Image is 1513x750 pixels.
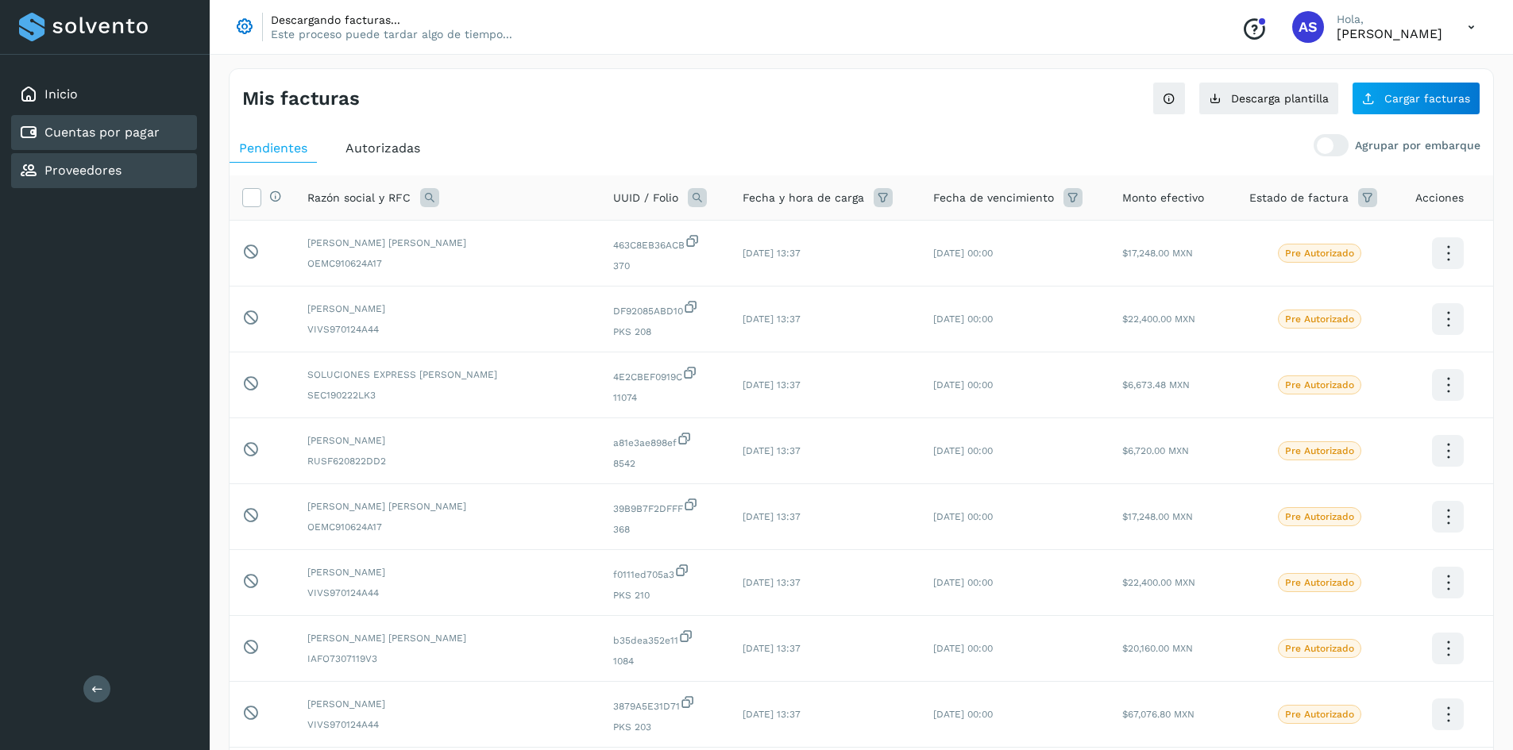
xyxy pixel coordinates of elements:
[933,577,993,588] span: [DATE] 00:00
[613,522,717,537] span: 368
[933,511,993,522] span: [DATE] 00:00
[933,313,993,325] span: [DATE] 00:00
[1285,379,1354,390] p: Pre Autorizado
[239,140,307,156] span: Pendientes
[743,577,801,588] span: [DATE] 13:37
[613,190,678,206] span: UUID / Folio
[1415,190,1464,206] span: Acciones
[613,325,717,339] span: PKS 208
[743,313,801,325] span: [DATE] 13:37
[1122,709,1195,720] span: $67,076.80 MXN
[613,365,717,384] span: 4E2CBEF0919C
[307,652,588,666] span: IAFO7307119V3
[1231,93,1329,104] span: Descarga plantilla
[1355,139,1480,152] p: Agrupar por embarque
[933,709,993,720] span: [DATE] 00:00
[1122,379,1190,390] span: $6,673.48 MXN
[613,654,717,668] span: 1084
[1337,13,1442,26] p: Hola,
[743,511,801,522] span: [DATE] 13:37
[933,379,993,390] span: [DATE] 00:00
[613,497,717,516] span: 39B9B7F2DFFF
[44,87,78,102] a: Inicio
[1122,248,1193,259] span: $17,248.00 MXN
[1122,511,1193,522] span: $17,248.00 MXN
[933,445,993,456] span: [DATE] 00:00
[1122,313,1195,325] span: $22,400.00 MXN
[743,248,801,259] span: [DATE] 13:37
[613,390,717,405] span: 11074
[1285,577,1354,588] p: Pre Autorizado
[743,445,801,456] span: [DATE] 13:37
[613,588,717,602] span: PKS 210
[345,140,420,156] span: Autorizadas
[307,433,588,448] span: [PERSON_NAME]
[613,233,717,252] span: 463C8EB36ACB
[44,125,160,140] a: Cuentas por pagar
[307,520,588,534] span: OEMC910624A17
[1249,190,1349,206] span: Estado de factura
[307,499,588,513] span: [PERSON_NAME] [PERSON_NAME]
[1352,82,1480,115] button: Cargar facturas
[307,256,588,271] span: OEMC910624A17
[307,322,588,337] span: VIVS970124A44
[743,643,801,654] span: [DATE] 13:37
[613,720,717,734] span: PKS 203
[242,87,360,110] h4: Mis facturas
[1285,313,1354,325] p: Pre Autorizado
[933,248,993,259] span: [DATE] 00:00
[11,77,197,112] div: Inicio
[613,563,717,582] span: f0111ed705a3
[307,565,588,579] span: [PERSON_NAME]
[44,163,122,178] a: Proveedores
[307,302,588,316] span: [PERSON_NAME]
[613,431,717,450] span: a81e3ae898ef
[1384,93,1470,104] span: Cargar facturas
[743,379,801,390] span: [DATE] 13:37
[1285,709,1354,720] p: Pre Autorizado
[1122,643,1193,654] span: $20,160.00 MXN
[613,299,717,318] span: DF92085ABD10
[11,115,197,150] div: Cuentas por pagar
[271,13,512,27] p: Descargando facturas...
[307,586,588,600] span: VIVS970124A44
[307,367,588,382] span: SOLUCIONES EXPRESS [PERSON_NAME]
[1285,248,1354,259] p: Pre Autorizado
[613,629,717,648] span: b35dea352e11
[743,190,864,206] span: Fecha y hora de carga
[307,631,588,645] span: [PERSON_NAME] [PERSON_NAME]
[1285,445,1354,456] p: Pre Autorizado
[307,697,588,711] span: [PERSON_NAME]
[307,717,588,732] span: VIVS970124A44
[307,190,411,206] span: Razón social y RFC
[1122,577,1195,588] span: $22,400.00 MXN
[1122,445,1189,456] span: $6,720.00 MXN
[307,454,588,468] span: RUSF620822DD2
[307,236,588,250] span: [PERSON_NAME] [PERSON_NAME]
[933,190,1054,206] span: Fecha de vencimiento
[613,456,717,471] span: 8542
[1337,26,1442,41] p: Antonio Soto Torres
[743,709,801,720] span: [DATE] 13:37
[613,694,717,713] span: 3879A5E31D71
[1285,643,1354,654] p: Pre Autorizado
[613,259,717,273] span: 370
[1122,190,1204,206] span: Monto efectivo
[11,153,197,188] div: Proveedores
[307,388,588,402] span: SEC190222LK3
[1285,511,1354,522] p: Pre Autorizado
[1198,82,1339,115] button: Descarga plantilla
[271,27,512,41] p: Este proceso puede tardar algo de tiempo...
[933,643,993,654] span: [DATE] 00:00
